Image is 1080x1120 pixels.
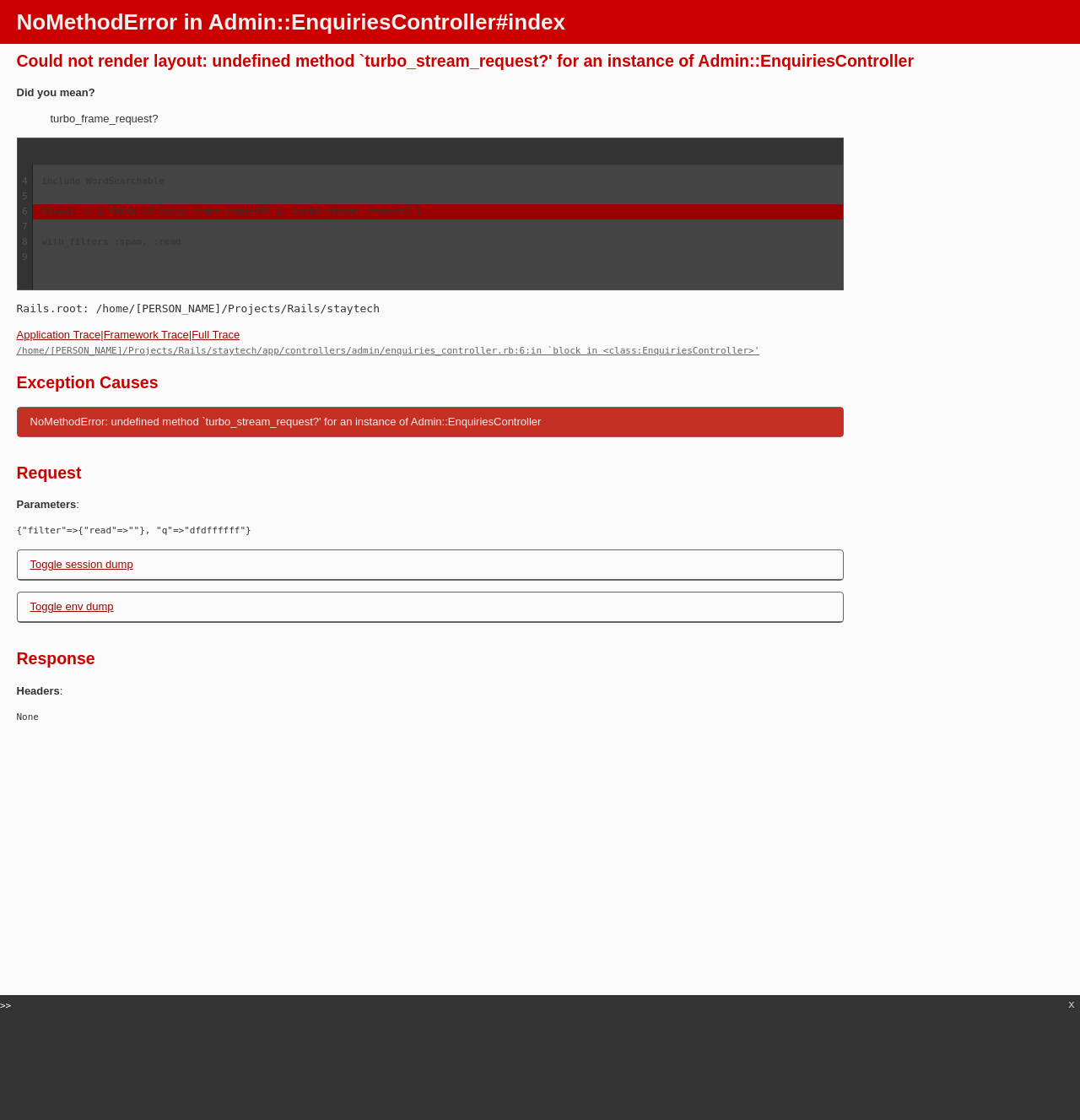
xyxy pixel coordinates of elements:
span: 8 [22,236,28,247]
p: : [17,684,1064,699]
a: Toggle session dump [30,558,133,571]
a: NoMethodError: undefined method `turbo_stream_request?' for an instance of Admin::EnquiriesContro... [18,408,843,436]
span: 9 [22,252,28,262]
a: Application Trace [17,328,101,341]
b: Did you mean? [17,86,95,99]
span: 5 [22,191,28,202]
h2: Exception Causes [17,372,1064,393]
span: 7 [22,221,28,232]
strong: #6 [166,144,178,157]
div: Extracted source (around line ): [18,138,843,165]
a: Framework Trace [104,328,189,341]
b: Headers [17,684,60,697]
div: close [1066,998,1077,1010]
div: | | [17,327,1064,359]
div: Could not render layout: undefined method `turbo_stream_request?' for an instance of Admin::Enqui... [17,51,1064,72]
pre: {"filter"=>{"read"=>""}, "q"=>"dfdffffff"} [17,523,1064,538]
code: Rails.root: /home/[PERSON_NAME]/Projects/Rails/staytech [17,302,380,315]
a: /home/[PERSON_NAME]/Projects/Rails/staytech/app/controllers/admin/enquiries_controller.rb:6:in `b... [17,345,760,356]
div: with_filters :spam, :read [33,235,842,250]
span: 4 [22,176,28,187]
h2: Request [17,463,1064,484]
li: turbo_frame_request? [51,111,1064,127]
pre: None [17,710,1064,725]
div: layout -> { false if turbo_frame_request? || turbo_stream_request? } [33,204,842,219]
h1: NoMethodError in Admin::EnquiriesController#index [17,10,1064,35]
a: Toggle env dump [30,600,114,613]
h2: Response [17,648,1064,669]
p: : [17,497,1064,512]
a: Full Trace [192,328,240,341]
span: 6 [22,206,28,217]
div: include WordSearchable [33,174,842,189]
b: Parameters [17,498,77,511]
